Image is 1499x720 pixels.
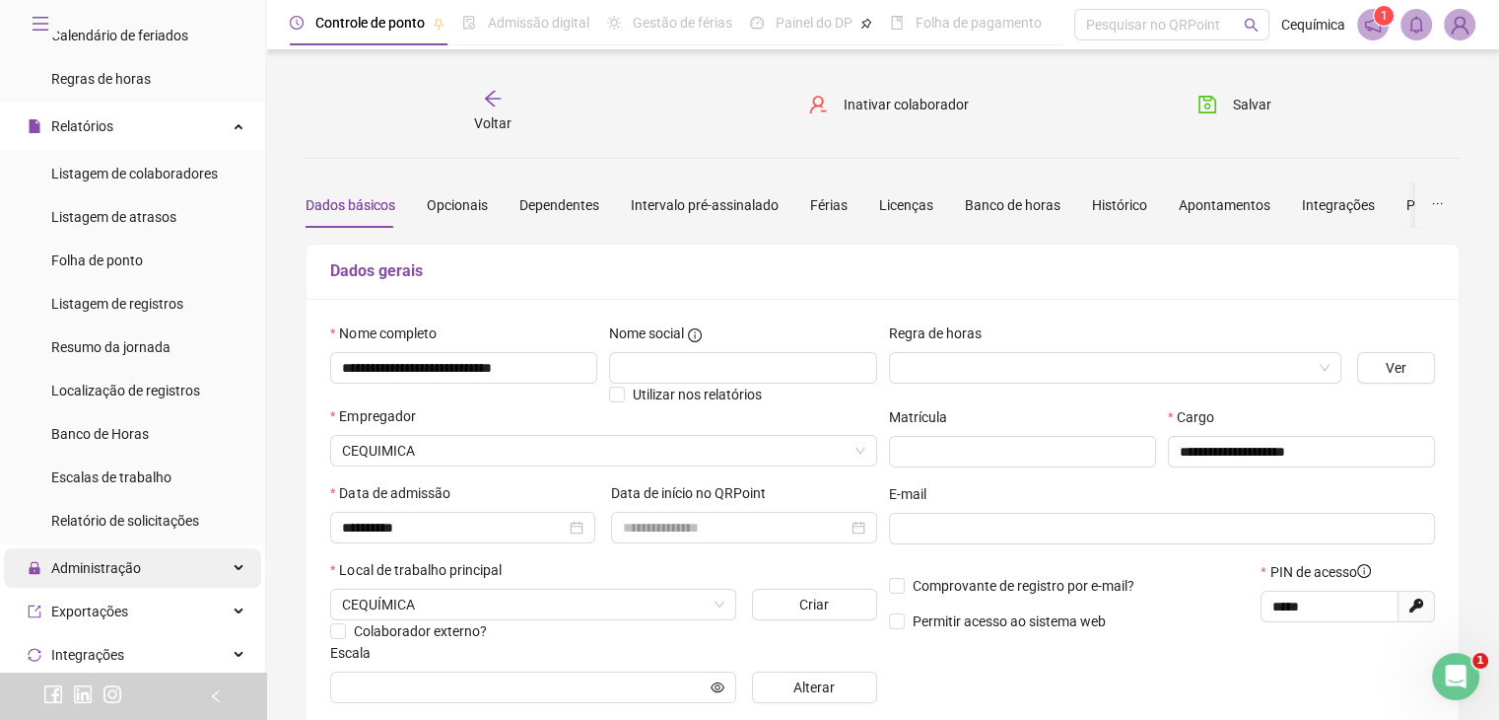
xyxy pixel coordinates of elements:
[51,71,151,87] span: Regras de horas
[1431,197,1444,210] span: ellipsis
[808,95,828,114] span: user-delete
[1244,18,1259,33] span: search
[330,323,448,344] label: Nome completo
[51,339,170,355] span: Resumo da jornada
[330,642,383,664] label: Escala
[433,18,444,30] span: pushpin
[330,405,428,427] label: Empregador
[330,482,462,504] label: Data de admissão
[810,194,848,216] div: Férias
[1386,357,1406,379] span: Ver
[611,482,779,504] label: Data de início no QRPoint
[844,94,969,115] span: Inativar colaborador
[688,328,702,342] span: info-circle
[1357,352,1435,384] button: Ver
[1415,182,1460,228] button: ellipsis
[51,647,124,663] span: Integrações
[1472,653,1488,669] span: 1
[1407,16,1425,34] span: bell
[1270,561,1371,583] span: PIN de acesso
[32,15,49,33] span: menu
[607,16,621,30] span: sun
[483,89,503,108] span: arrow-left
[633,387,762,402] span: Utilizar nos relatórios
[330,559,513,581] label: Local de trabalho principal
[28,561,41,575] span: lock
[488,15,589,31] span: Admissão digital
[889,323,994,344] label: Regra de horas
[750,16,764,30] span: dashboard
[609,323,684,344] span: Nome social
[462,16,476,30] span: file-done
[315,15,425,31] span: Controle de ponto
[965,194,1060,216] div: Banco de horas
[427,194,488,216] div: Opcionais
[711,681,724,694] span: eye
[51,426,149,442] span: Banco de Horas
[752,672,877,703] button: Alterar
[1357,564,1371,578] span: info-circle
[342,590,724,619] span: RUA DOUTOR JOSÉ LOURENÇO 3360
[1432,653,1479,700] iframe: Intercom live chat
[28,605,41,618] span: export
[330,259,1435,283] h5: Dados gerais
[28,648,41,662] span: sync
[1445,10,1474,39] img: 90865
[1197,95,1217,114] span: save
[51,604,128,619] span: Exportações
[43,684,63,704] span: facebook
[793,677,835,698] span: Alterar
[1364,16,1382,34] span: notification
[290,16,304,30] span: clock-circle
[73,684,93,704] span: linkedin
[752,589,877,620] button: Criar
[879,194,933,216] div: Licenças
[28,119,41,133] span: file
[51,118,113,134] span: Relatórios
[342,436,865,466] span: CEQUIMICA
[1374,6,1394,26] sup: 1
[1092,194,1147,216] div: Histórico
[354,623,487,639] span: Colaborador externo?
[1406,194,1483,216] div: Preferências
[913,578,1134,594] span: Comprovante de registro por e-mail?
[793,89,984,120] button: Inativar colaborador
[51,513,199,529] span: Relatório de solicitações
[474,115,511,131] span: Voltar
[1168,406,1227,428] label: Cargo
[889,406,960,428] label: Matrícula
[51,28,188,43] span: Calendário de feriados
[51,560,141,576] span: Administração
[860,18,872,30] span: pushpin
[51,166,218,181] span: Listagem de colaboradores
[1233,94,1271,115] span: Salvar
[776,15,852,31] span: Painel do DP
[889,483,939,505] label: E-mail
[102,684,122,704] span: instagram
[913,613,1106,629] span: Permitir acesso ao sistema web
[1281,14,1345,36] span: Cequímica
[916,15,1042,31] span: Folha de pagamento
[51,469,171,485] span: Escalas de trabalho
[1183,89,1286,120] button: Salvar
[890,16,904,30] span: book
[519,194,599,216] div: Dependentes
[51,252,143,268] span: Folha de ponto
[633,15,732,31] span: Gestão de férias
[306,194,395,216] div: Dados básicos
[209,689,223,703] span: left
[1302,194,1375,216] div: Integrações
[1381,9,1388,23] span: 1
[51,296,183,312] span: Listagem de registros
[1179,194,1270,216] div: Apontamentos
[631,194,779,216] div: Intervalo pré-assinalado
[51,383,200,398] span: Localização de registros
[799,594,829,615] span: Criar
[51,209,176,225] span: Listagem de atrasos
